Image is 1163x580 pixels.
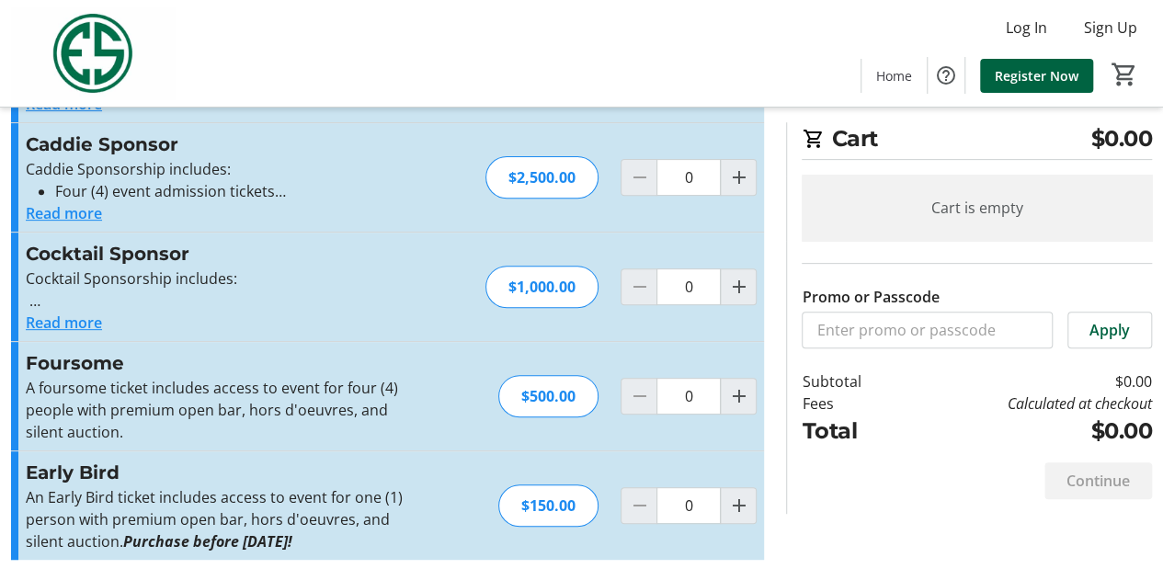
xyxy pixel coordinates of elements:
input: Early Bird Quantity [656,487,721,524]
h3: Caddie Sponsor [26,131,428,158]
div: $1,000.00 [485,266,599,308]
li: Four (4) event admission tickets [55,180,428,202]
button: Sign Up [1069,13,1152,42]
button: Increment by one [721,488,756,523]
td: Subtotal [802,370,903,392]
p: Cocktail Sponsorship includes: [26,267,428,290]
button: Apply [1067,312,1152,348]
span: Apply [1089,319,1130,341]
span: Register Now [995,66,1078,85]
span: Sign Up [1084,17,1137,39]
label: Promo or Passcode [802,286,939,308]
span: Home [876,66,912,85]
button: Help [928,57,964,94]
h3: Early Bird [26,459,428,486]
div: Cart is empty [802,175,1152,241]
span: $0.00 [1090,122,1152,155]
span: Log In [1006,17,1047,39]
td: Calculated at checkout [904,392,1152,415]
p: An Early Bird ticket includes access to event for one (1) person with premium open bar, hors d'oe... [26,486,428,552]
div: $150.00 [498,484,599,527]
div: $2,500.00 [485,156,599,199]
button: Increment by one [721,160,756,195]
a: Register Now [980,59,1093,93]
td: Fees [802,392,903,415]
img: Evans Scholars Foundation's Logo [11,7,175,99]
em: Purchase before [DATE]! [123,531,292,552]
button: Cart [1108,58,1141,91]
td: Total [802,415,903,448]
button: Log In [991,13,1062,42]
div: $500.00 [498,375,599,417]
button: Increment by one [721,269,756,304]
h3: Cocktail Sponsor [26,240,428,267]
button: Read more [26,312,102,334]
h2: Cart [802,122,1152,160]
p: A foursome ticket includes access to event for four (4) people with premium open bar, hors d'oeuv... [26,377,428,443]
p: Caddie Sponsorship includes: [26,158,428,180]
button: Read more [26,202,102,224]
button: Increment by one [721,379,756,414]
input: Cocktail Sponsor Quantity [656,268,721,305]
input: Enter promo or passcode [802,312,1053,348]
a: Home [861,59,927,93]
td: $0.00 [904,370,1152,392]
h3: Foursome [26,349,428,377]
input: Foursome Quantity [656,378,721,415]
td: $0.00 [904,415,1152,448]
input: Caddie Sponsor Quantity [656,159,721,196]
